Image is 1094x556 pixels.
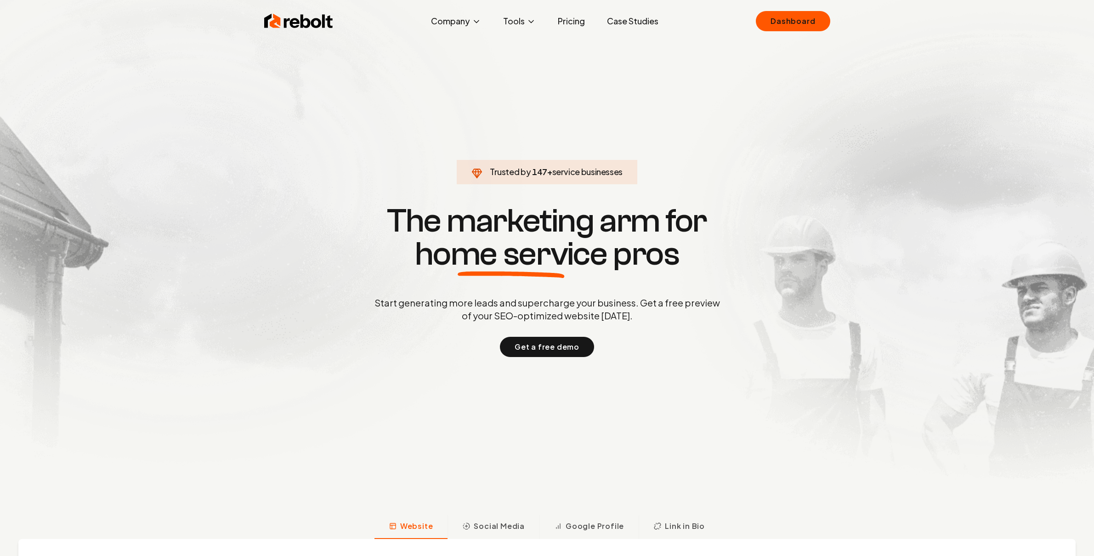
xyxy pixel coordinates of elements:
[264,12,333,30] img: Rebolt Logo
[474,521,525,532] span: Social Media
[496,12,543,30] button: Tools
[415,238,607,271] span: home service
[532,165,547,178] span: 147
[756,11,830,31] a: Dashboard
[665,521,705,532] span: Link in Bio
[327,204,768,271] h1: The marketing arm for pros
[490,166,531,177] span: Trusted by
[566,521,624,532] span: Google Profile
[400,521,433,532] span: Website
[547,166,552,177] span: +
[550,12,592,30] a: Pricing
[639,515,720,539] button: Link in Bio
[424,12,488,30] button: Company
[539,515,639,539] button: Google Profile
[374,515,448,539] button: Website
[373,296,722,322] p: Start generating more leads and supercharge your business. Get a free preview of your SEO-optimiz...
[500,337,594,357] button: Get a free demo
[600,12,666,30] a: Case Studies
[448,515,539,539] button: Social Media
[552,166,623,177] span: service businesses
